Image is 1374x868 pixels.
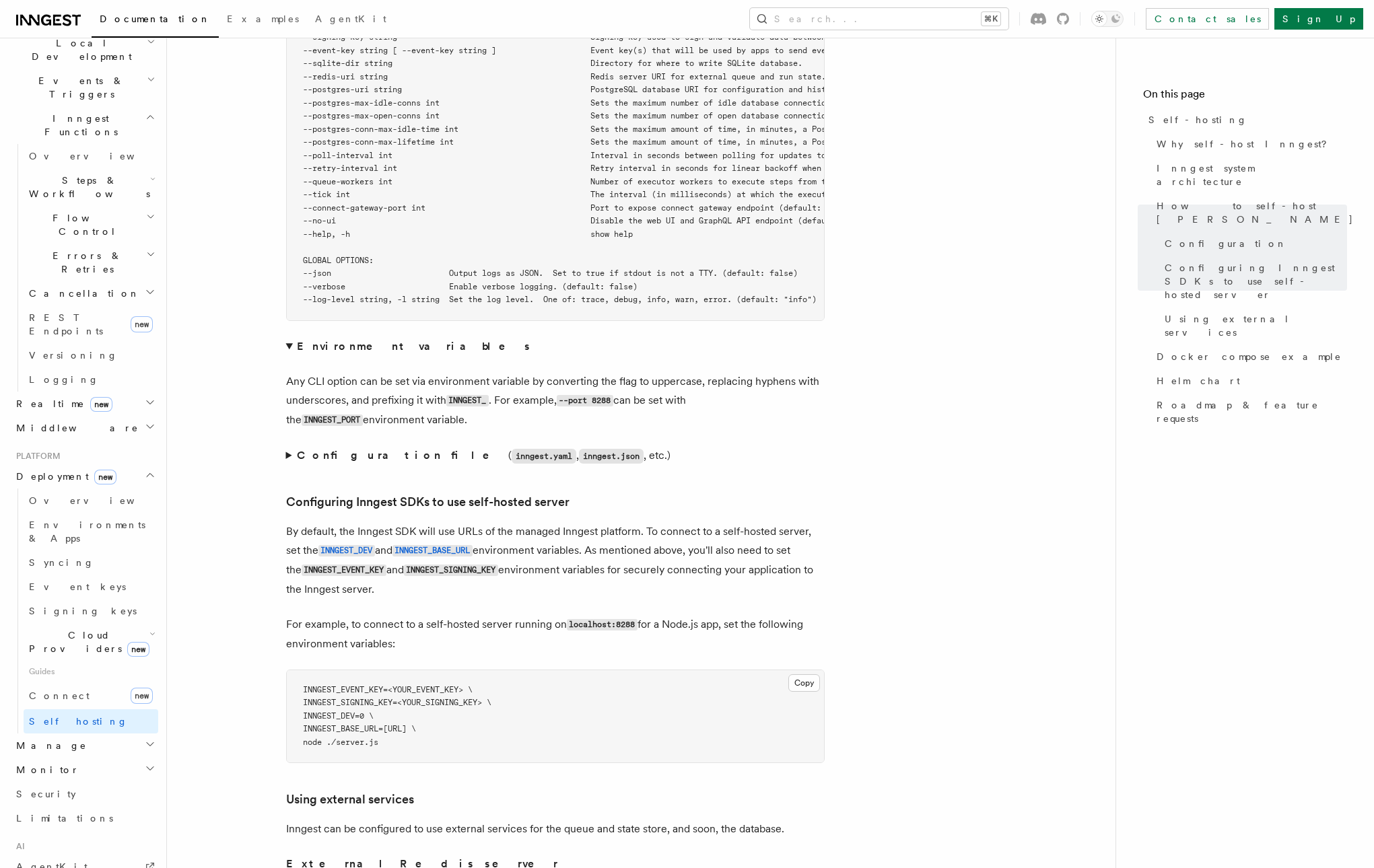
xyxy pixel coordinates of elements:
span: Middleware [11,421,139,435]
a: How to self-host [PERSON_NAME] [1151,194,1347,231]
span: --event-key string [ --event-key string ] Event key(s) that will be used by apps to send events t... [303,46,911,55]
code: localhost:8288 [567,619,638,630]
span: GLOBAL OPTIONS: [303,256,374,265]
span: Steps & Workflows [24,174,150,201]
span: AgentKit [315,13,386,24]
span: Monitor [11,763,79,776]
span: Helm chart [1157,374,1240,388]
span: --postgres-max-open-conns int Sets the maximum number of open database connections allowed in the... [303,111,1109,120]
span: Cloud Providers [24,628,149,655]
p: Any CLI option can be set via environment variable by converting the flag to uppercase, replacing... [286,372,825,430]
kbd: ⌘K [982,12,1000,26]
a: Connectnew [24,682,158,709]
strong: Environment variables [297,340,532,353]
button: Manage [11,733,158,758]
span: Cancellation [24,287,140,300]
span: INNGEST_BASE_URL=[URL] \ [303,724,416,733]
span: Connect [29,690,90,701]
span: Configuration [1165,237,1287,250]
button: Inngest Functions [11,106,158,144]
a: Logging [24,367,158,392]
span: new [94,470,116,484]
span: --no-ui Disable the web UI and GraphQL API endpoint (default: false) [303,216,873,225]
a: Overview [24,144,158,168]
span: Signing keys [29,606,137,616]
span: Environments & Apps [29,519,145,544]
a: Environments & Apps [24,513,158,550]
span: --verbose Enable verbose logging. (default: false) [303,282,638,291]
a: AgentKit [307,4,394,36]
span: --postgres-conn-max-lifetime int Sets the maximum amount of time, in minutes, a PostgreSQL connec... [303,137,1047,147]
code: INNGEST_EVENT_KEY [302,565,386,576]
a: INNGEST_BASE_URL [392,544,473,556]
a: Event keys [24,575,158,599]
span: --connect-gateway-port int Port to expose connect gateway endpoint (default: 8289) [303,203,850,213]
span: --tick int The interval (in milliseconds) at which the executor polls the queue (default: 150) [303,190,982,199]
span: Platform [11,451,61,462]
span: --postgres-conn-max-idle-time int Sets the maximum amount of time, in minutes, a PostgreSQL conne... [303,124,1033,134]
span: Limitations [16,813,113,824]
span: INNGEST_DEV=0 \ [303,711,374,721]
span: Inngest Functions [11,112,145,139]
p: For example, to connect to a self-hosted server running on for a Node.js app, set the following e... [286,615,825,653]
span: Docker compose example [1157,350,1342,363]
a: Security [11,782,158,806]
span: --help, -h show help [303,229,633,239]
code: inngest.json [579,449,644,464]
span: How to self-host [PERSON_NAME] [1157,199,1354,226]
span: --retry-interval int Retry interval in seconds for linear backoff when retrying functions - must ... [303,164,1071,173]
a: Using external services [286,790,414,809]
button: Cloud Providersnew [24,623,158,661]
code: INNGEST_BASE_URL [392,545,473,556]
a: Configuration [1159,231,1347,256]
span: --json Output logs as JSON. Set to true if stdout is not a TTY. (default: false) [303,268,798,278]
a: Syncing [24,550,158,575]
code: INNGEST_PORT [302,414,363,426]
span: Self-hosting [1148,113,1247,126]
span: AI [11,841,25,852]
span: Realtime [11,397,112,410]
a: Configuring Inngest SDKs to use self-hosted server [1159,256,1347,307]
a: Helm chart [1151,369,1347,393]
button: Flow Control [24,206,158,244]
span: INNGEST_EVENT_KEY=<YOUR_EVENT_KEY> \ [303,685,473,694]
span: Event keys [29,581,126,592]
span: Self hosting [29,716,128,727]
span: Errors & Retries [24,249,146,276]
code: INNGEST_ [446,395,489,406]
code: INNGEST_DEV [318,545,375,556]
span: new [131,316,153,332]
a: Sign Up [1274,8,1363,30]
a: Examples [219,4,307,36]
span: --poll-interval int Interval in seconds between polling for updates to apps (default: 0) [303,151,911,160]
span: Using external services [1165,312,1347,339]
span: --queue-workers int Number of executor workers to execute steps from the queue (default: 100) [303,177,934,186]
span: Flow Control [24,211,146,238]
button: Events & Triggers [11,69,158,106]
button: Realtimenew [11,392,158,416]
span: node ./server.js [303,737,378,747]
button: Middleware [11,416,158,440]
span: Roadmap & feature requests [1157,398,1347,425]
a: Documentation [92,4,219,38]
a: Inngest system architecture [1151,156,1347,194]
a: Signing keys [24,599,158,623]
a: Contact sales [1146,8,1269,30]
summary: Configuration file(inngest.yaml,inngest.json, etc.) [286,446,825,466]
div: Deploymentnew [11,489,158,733]
a: Docker compose example [1151,345,1347,369]
span: Security [16,789,76,799]
a: Roadmap & feature requests [1151,393,1347,431]
span: Events & Triggers [11,74,147,101]
span: Versioning [29,350,118,361]
span: --postgres-max-idle-conns int Sets the maximum number of idle database connections in the Postgre... [303,98,1066,108]
span: new [90,397,112,412]
span: Logging [29,374,99,385]
button: Errors & Retries [24,244,158,281]
div: Inngest Functions [11,144,158,392]
button: Monitor [11,758,158,782]
button: Local Development [11,31,158,69]
span: --sqlite-dir string Directory for where to write SQLite database. [303,59,802,68]
span: --postgres-uri string PostgreSQL database URI for configuration and history persistence. Defaults... [303,85,1038,94]
a: Limitations [11,806,158,830]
